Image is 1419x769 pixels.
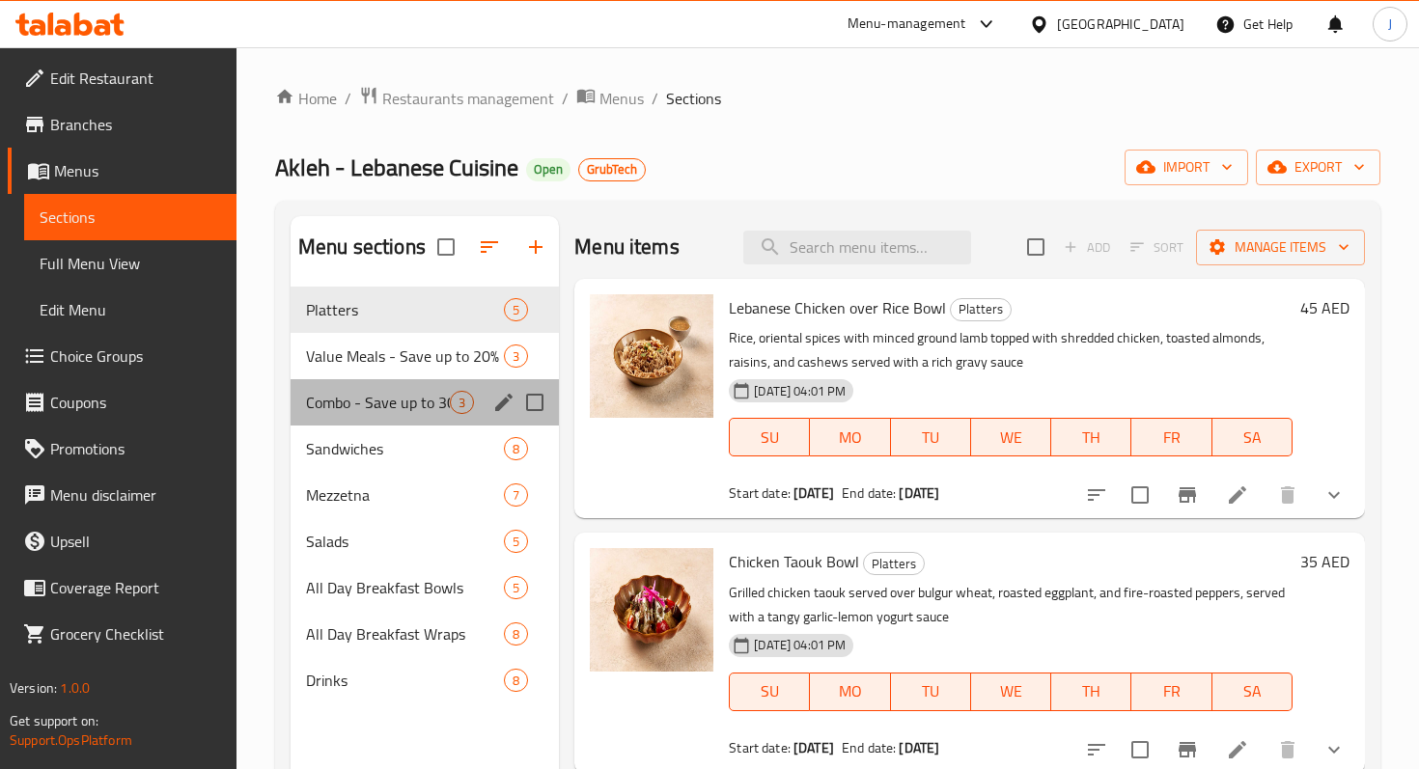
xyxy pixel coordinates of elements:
span: Manage items [1211,235,1349,260]
span: Menus [54,159,221,182]
button: import [1125,150,1248,185]
span: Sections [40,206,221,229]
nav: Menu sections [291,279,559,711]
span: 7 [505,486,527,505]
div: items [504,669,528,692]
div: Sandwiches8 [291,426,559,472]
input: search [743,231,971,264]
span: Choice Groups [50,344,221,368]
span: [DATE] 04:01 PM [746,382,853,400]
a: Edit Restaurant [8,55,236,101]
div: items [450,391,474,414]
button: TH [1051,673,1131,711]
button: Manage items [1196,230,1365,265]
div: items [504,483,528,507]
button: TU [891,418,971,456]
span: SA [1220,677,1285,705]
p: Rice, oriental spices with minced ground lamb topped with shredded chicken, toasted almonds, rais... [729,326,1293,374]
span: Salads [306,530,504,553]
span: 5 [505,533,527,551]
a: Full Menu View [24,240,236,287]
div: items [504,344,528,368]
a: Support.OpsPlatform [10,728,132,753]
div: items [504,530,528,553]
span: 8 [505,625,527,644]
svg: Show Choices [1322,738,1346,761]
a: Coupons [8,379,236,426]
button: FR [1131,418,1211,456]
span: TU [899,424,963,452]
span: MO [818,424,882,452]
div: Platters5 [291,287,559,333]
button: edit [489,388,518,417]
div: Sandwiches [306,437,504,460]
a: Coverage Report [8,564,236,611]
span: All Day Breakfast Wraps [306,622,504,645]
li: / [345,87,351,110]
span: Platters [951,298,1011,320]
a: Menus [576,86,644,111]
span: MO [818,677,882,705]
div: All Day Breakfast Bowls5 [291,564,559,611]
span: WE [979,677,1043,705]
b: [DATE] [793,735,834,760]
span: Get support on: [10,708,98,733]
span: Platters [864,553,924,575]
span: 3 [505,347,527,366]
a: Edit Menu [24,287,236,333]
span: TU [899,677,963,705]
span: Coverage Report [50,576,221,599]
button: MO [810,418,890,456]
span: Menus [599,87,644,110]
svg: Show Choices [1322,483,1346,507]
div: Drinks8 [291,657,559,703]
a: Restaurants management [359,86,554,111]
span: End date: [842,481,896,506]
span: Drinks [306,669,504,692]
div: All Day Breakfast Wraps8 [291,611,559,657]
span: WE [979,424,1043,452]
span: All Day Breakfast Bowls [306,576,504,599]
span: Lebanese Chicken over Rice Bowl [729,293,946,322]
a: Branches [8,101,236,148]
div: items [504,298,528,321]
h2: Menu sections [298,233,426,261]
a: Upsell [8,518,236,564]
span: Chicken Taouk Bowl [729,547,859,576]
button: SU [729,673,810,711]
span: Start date: [729,735,791,760]
span: FR [1139,677,1204,705]
a: Edit menu item [1226,483,1249,507]
div: items [504,622,528,645]
span: SU [737,677,802,705]
span: 8 [505,672,527,690]
span: Akleh - Lebanese Cuisine [275,146,518,189]
div: items [504,576,528,599]
span: Mezzetna [306,483,504,507]
a: Promotions [8,426,236,472]
span: Coupons [50,391,221,414]
span: Platters [306,298,504,321]
li: / [652,87,658,110]
span: Start date: [729,481,791,506]
span: Full Menu View [40,252,221,275]
div: Open [526,158,570,181]
div: [GEOGRAPHIC_DATA] [1057,14,1184,35]
h6: 35 AED [1300,548,1349,575]
div: Mezzetna7 [291,472,559,518]
span: Combo - Save up to 30% [306,391,450,414]
button: TH [1051,418,1131,456]
button: sort-choices [1073,472,1120,518]
div: Salads5 [291,518,559,564]
span: SA [1220,424,1285,452]
span: Grocery Checklist [50,622,221,645]
button: export [1256,150,1380,185]
span: 1.0.0 [60,675,90,700]
span: Select to update [1120,475,1160,515]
